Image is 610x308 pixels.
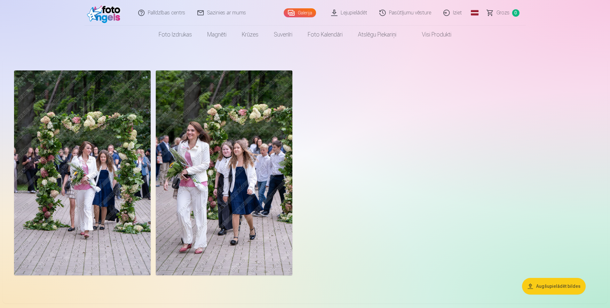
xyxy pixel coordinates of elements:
a: Galerija [284,8,316,17]
button: Augšupielādēt bildes [522,278,586,295]
a: Foto izdrukas [151,26,200,44]
a: Atslēgu piekariņi [350,26,404,44]
span: 0 [512,9,519,17]
span: Grozs [496,9,510,17]
a: Krūzes [234,26,266,44]
a: Foto kalendāri [300,26,350,44]
a: Magnēti [200,26,234,44]
a: Visi produkti [404,26,459,44]
a: Suvenīri [266,26,300,44]
img: /fa3 [87,3,124,23]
